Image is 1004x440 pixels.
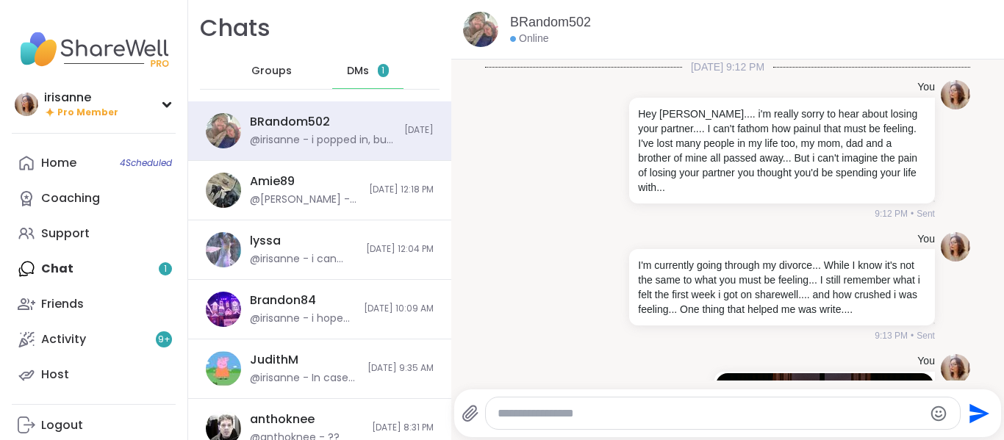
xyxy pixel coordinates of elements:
img: irisanne [15,93,38,116]
span: [DATE] 9:35 AM [367,362,434,375]
span: • [911,207,914,220]
span: Groups [251,64,292,79]
h4: You [917,232,935,247]
div: Host [41,367,69,383]
a: Support [12,216,176,251]
div: Activity [41,331,86,347]
div: irisanne [44,90,118,106]
div: anthoknee [250,411,315,428]
img: https://sharewell-space-live.sfo3.digitaloceanspaces.com/user-generated/be849bdb-4731-4649-82cd-d... [941,80,970,109]
h1: Chats [200,12,270,45]
img: https://sharewell-space-live.sfo3.digitaloceanspaces.com/user-generated/be849bdb-4731-4649-82cd-d... [941,354,970,383]
button: Send [961,397,994,430]
div: Brandon84 [250,292,316,309]
span: 9:13 PM [875,329,908,342]
div: @irisanne - In case you also wanna join those kinds of sesh [250,371,359,386]
span: DMs [347,64,369,79]
img: https://sharewell-space-live.sfo3.digitaloceanspaces.com/user-generated/be849bdb-4731-4649-82cd-d... [941,232,970,262]
span: • [911,329,914,342]
button: Emoji picker [930,405,947,422]
div: Friends [41,296,84,312]
p: Hey [PERSON_NAME].... i'm really sorry to hear about losing your partner.... I can't fathom how p... [638,107,926,195]
div: @irisanne - i hope you're having a good night too [250,311,355,326]
p: I'm currently going through my divorce... While I know it's not the same to what you must be feel... [638,258,926,317]
div: Home [41,155,76,171]
a: Host [12,357,176,392]
a: Activity9+ [12,322,176,357]
div: Support [41,226,90,242]
span: 9:12 PM [875,207,908,220]
img: https://sharewell-space-live.sfo3.digitaloceanspaces.com/user-generated/8de16453-1143-4f96-9d1c-7... [206,351,241,386]
span: [DATE] 12:18 PM [369,184,434,196]
img: https://sharewell-space-live.sfo3.digitaloceanspaces.com/user-generated/fdc651fc-f3db-4874-9fa7-0... [206,292,241,327]
div: Amie89 [250,173,295,190]
div: JudithM [250,352,298,368]
span: [DATE] 8:31 PM [372,422,434,434]
h4: You [917,80,935,95]
textarea: Type your message [498,406,924,421]
span: [DATE] 9:12 PM [682,59,773,74]
div: @irisanne - i can also do 1 more sesh in the week (apart from thankful [DATE]) so it's not too mu... [250,252,357,267]
span: 4 Scheduled [120,157,172,169]
img: ShareWell Nav Logo [12,24,176,75]
div: @irisanne - i popped in, but had to drop off coz i was in the road [250,133,395,148]
div: lyssa [250,233,281,249]
div: Online [510,32,548,46]
a: BRandom502 [510,13,591,32]
div: BRandom502 [250,114,330,130]
span: [DATE] [404,124,434,137]
span: Pro Member [57,107,118,119]
span: [DATE] 12:04 PM [366,243,434,256]
span: Sent [917,207,935,220]
span: 1 [381,65,384,77]
a: Friends [12,286,176,322]
h4: You [917,354,935,369]
iframe: Spotlight [161,192,173,203]
span: 9 + [158,333,171,346]
a: Home4Scheduled [12,145,176,181]
img: https://sharewell-space-live.sfo3.digitaloceanspaces.com/user-generated/c3bd44a5-f966-4702-9748-c... [206,173,241,208]
img: https://sharewell-space-live.sfo3.digitaloceanspaces.com/user-generated/127af2b2-1259-4cf0-9fd7-7... [463,12,498,47]
span: [DATE] 10:09 AM [364,303,434,315]
div: Coaching [41,190,100,206]
span: Sent [917,329,935,342]
a: Coaching [12,181,176,216]
img: https://sharewell-space-live.sfo3.digitaloceanspaces.com/user-generated/127af2b2-1259-4cf0-9fd7-7... [206,113,241,148]
div: @[PERSON_NAME] - Thank you [PERSON_NAME], looking forward to seeing you in sessions on the week. ... [250,192,360,207]
img: https://sharewell-space-live.sfo3.digitaloceanspaces.com/user-generated/666f9ab0-b952-44c3-ad34-f... [206,232,241,267]
div: Logout [41,417,83,433]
